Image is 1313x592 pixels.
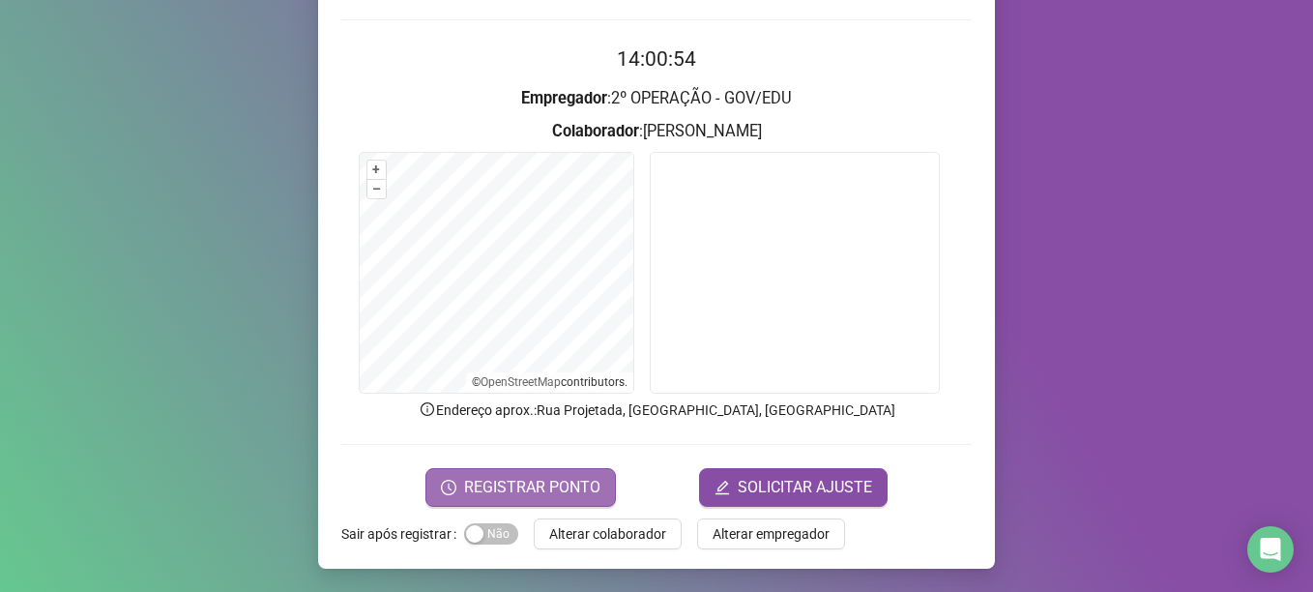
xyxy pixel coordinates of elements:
[341,518,464,549] label: Sair após registrar
[552,122,639,140] strong: Colaborador
[419,400,436,418] span: info-circle
[367,180,386,198] button: –
[738,476,872,499] span: SOLICITAR AJUSTE
[534,518,682,549] button: Alterar colaborador
[367,161,386,179] button: +
[521,89,607,107] strong: Empregador
[617,47,696,71] time: 14:00:54
[1247,526,1294,573] div: Open Intercom Messenger
[715,480,730,495] span: edit
[472,375,627,389] li: © contributors.
[441,480,456,495] span: clock-circle
[481,375,561,389] a: OpenStreetMap
[341,400,972,421] p: Endereço aprox. : Rua Projetada, [GEOGRAPHIC_DATA], [GEOGRAPHIC_DATA]
[549,523,666,545] span: Alterar colaborador
[697,518,845,549] button: Alterar empregador
[341,119,972,144] h3: : [PERSON_NAME]
[464,476,600,499] span: REGISTRAR PONTO
[713,523,830,545] span: Alterar empregador
[699,468,888,507] button: editSOLICITAR AJUSTE
[341,86,972,111] h3: : 2º OPERAÇÃO - GOV/EDU
[425,468,616,507] button: REGISTRAR PONTO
